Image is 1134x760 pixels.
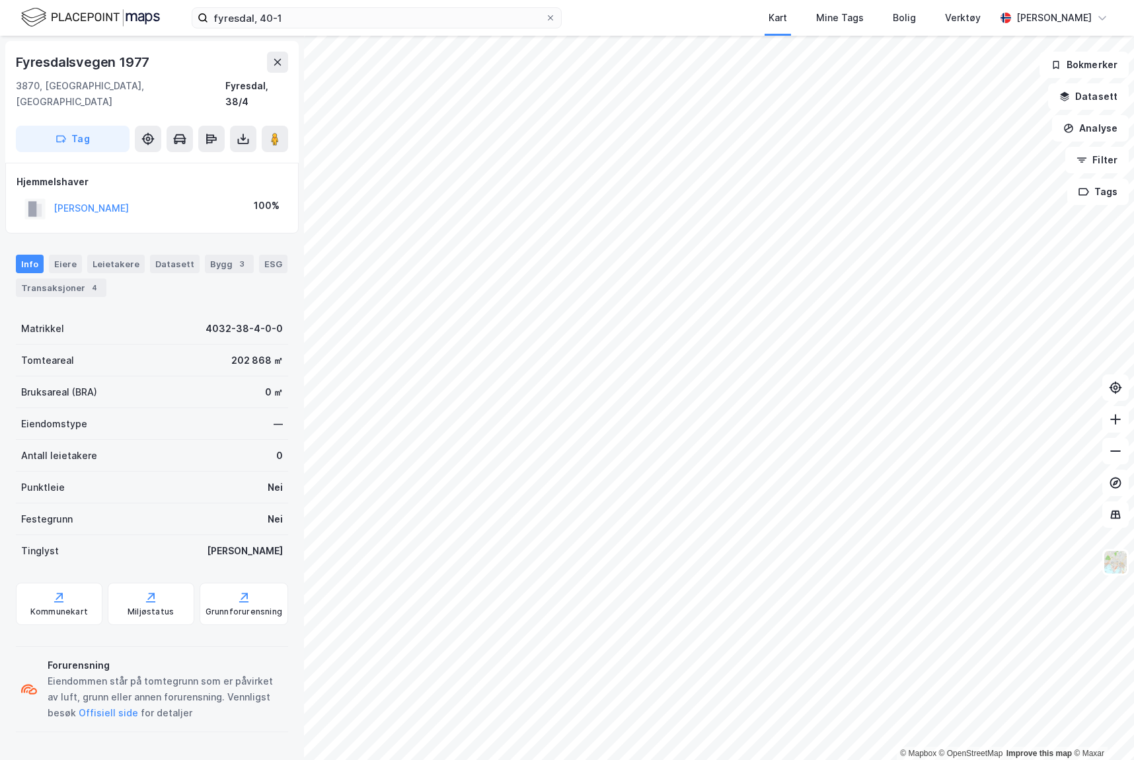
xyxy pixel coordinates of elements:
[1016,10,1092,26] div: [PERSON_NAME]
[87,255,145,273] div: Leietakere
[769,10,787,26] div: Kart
[206,321,283,337] div: 4032-38-4-0-0
[893,10,916,26] div: Bolig
[21,384,97,400] div: Bruksareal (BRA)
[21,353,74,368] div: Tomteareal
[1006,749,1072,758] a: Improve this map
[205,255,254,273] div: Bygg
[235,257,248,271] div: 3
[21,480,65,495] div: Punktleie
[17,174,287,190] div: Hjemmelshaver
[30,607,88,617] div: Kommunekart
[274,416,283,432] div: —
[16,78,225,110] div: 3870, [GEOGRAPHIC_DATA], [GEOGRAPHIC_DATA]
[207,543,283,559] div: [PERSON_NAME]
[21,511,73,527] div: Festegrunn
[49,255,82,273] div: Eiere
[225,78,288,110] div: Fyresdal, 38/4
[16,255,44,273] div: Info
[268,480,283,495] div: Nei
[21,416,87,432] div: Eiendomstype
[1065,147,1129,173] button: Filter
[48,673,283,721] div: Eiendommen står på tomtegrunn som er påvirket av luft, grunn eller annen forurensning. Vennligst ...
[945,10,981,26] div: Verktøy
[900,749,936,758] a: Mapbox
[1068,697,1134,760] iframe: Chat Widget
[276,448,283,464] div: 0
[16,278,106,297] div: Transaksjoner
[1052,115,1129,142] button: Analyse
[150,255,200,273] div: Datasett
[21,448,97,464] div: Antall leietakere
[254,198,280,214] div: 100%
[21,543,59,559] div: Tinglyst
[48,657,283,673] div: Forurensning
[1103,550,1128,575] img: Z
[88,281,101,294] div: 4
[16,126,130,152] button: Tag
[265,384,283,400] div: 0 ㎡
[21,321,64,337] div: Matrikkel
[231,353,283,368] div: 202 868 ㎡
[1039,52,1129,78] button: Bokmerker
[208,8,545,28] input: Søk på adresse, matrikkel, gårdeiere, leietakere eller personer
[1067,179,1129,205] button: Tags
[1048,83,1129,110] button: Datasett
[206,607,282,617] div: Grunnforurensning
[816,10,864,26] div: Mine Tags
[21,6,160,29] img: logo.f888ab2527a4732fd821a326f86c7f29.svg
[268,511,283,527] div: Nei
[128,607,174,617] div: Miljøstatus
[939,749,1003,758] a: OpenStreetMap
[16,52,152,73] div: Fyresdalsvegen 1977
[259,255,287,273] div: ESG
